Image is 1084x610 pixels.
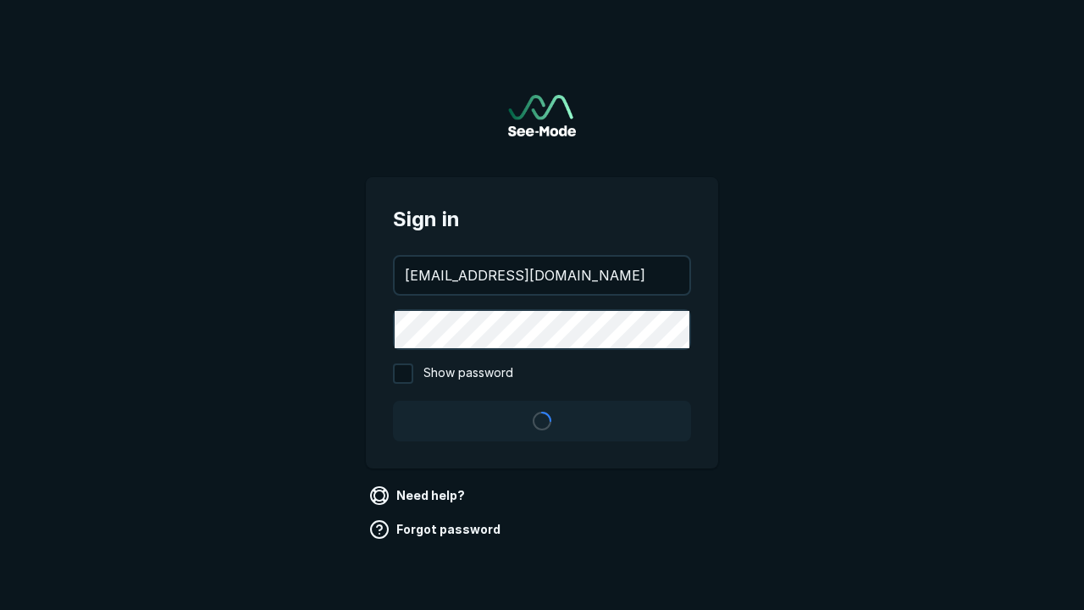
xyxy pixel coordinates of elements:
span: Sign in [393,204,691,235]
a: Forgot password [366,516,507,543]
a: Need help? [366,482,472,509]
img: See-Mode Logo [508,95,576,136]
a: Go to sign in [508,95,576,136]
input: your@email.com [395,257,689,294]
span: Show password [423,363,513,384]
